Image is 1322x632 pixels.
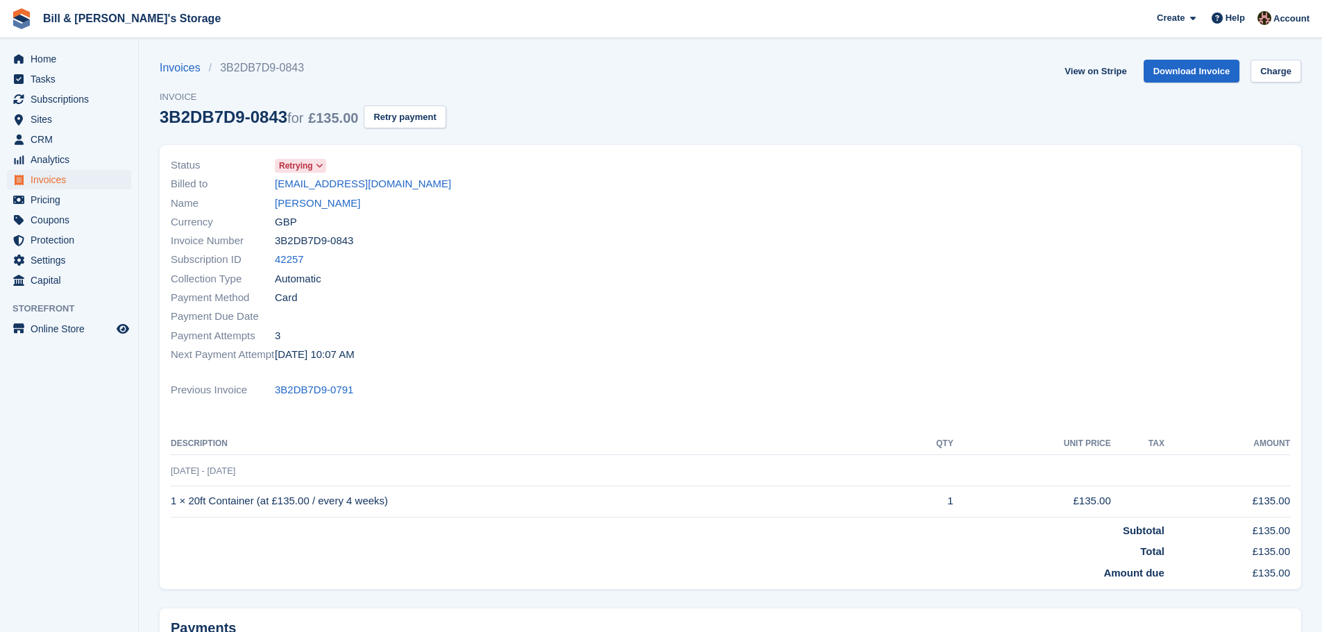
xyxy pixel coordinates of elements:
[1226,11,1245,25] span: Help
[7,150,131,169] a: menu
[171,290,275,306] span: Payment Method
[275,157,326,173] a: Retrying
[275,290,298,306] span: Card
[31,150,114,169] span: Analytics
[37,7,226,30] a: Bill & [PERSON_NAME]'s Storage
[1164,486,1290,517] td: £135.00
[7,271,131,290] a: menu
[1273,12,1310,26] span: Account
[275,176,451,192] a: [EMAIL_ADDRESS][DOMAIN_NAME]
[287,110,303,126] span: for
[896,433,953,455] th: QTY
[171,233,275,249] span: Invoice Number
[11,8,32,29] img: stora-icon-8386f47178a22dfd0bd8f6a31ec36ba5ce8667c1dd55bd0f319d3a0aa187defe.svg
[954,486,1111,517] td: £135.00
[7,110,131,129] a: menu
[171,157,275,173] span: Status
[364,105,446,128] button: Retry payment
[7,130,131,149] a: menu
[31,250,114,270] span: Settings
[1059,60,1132,83] a: View on Stripe
[31,230,114,250] span: Protection
[160,60,446,76] nav: breadcrumbs
[171,347,275,363] span: Next Payment Attempt
[1157,11,1185,25] span: Create
[31,89,114,109] span: Subscriptions
[31,170,114,189] span: Invoices
[31,190,114,210] span: Pricing
[160,108,358,126] div: 3B2DB7D9-0843
[275,214,297,230] span: GBP
[31,319,114,339] span: Online Store
[1123,524,1164,536] strong: Subtotal
[171,176,275,192] span: Billed to
[1111,433,1164,455] th: Tax
[7,170,131,189] a: menu
[7,69,131,89] a: menu
[275,328,280,344] span: 3
[31,130,114,149] span: CRM
[308,110,358,126] span: £135.00
[275,252,304,268] a: 42257
[1164,433,1290,455] th: Amount
[896,486,953,517] td: 1
[1164,560,1290,581] td: £135.00
[954,433,1111,455] th: Unit Price
[160,60,209,76] a: Invoices
[171,271,275,287] span: Collection Type
[171,382,275,398] span: Previous Invoice
[275,271,321,287] span: Automatic
[7,230,131,250] a: menu
[12,302,138,316] span: Storefront
[279,160,313,172] span: Retrying
[31,69,114,89] span: Tasks
[275,233,353,249] span: 3B2DB7D9-0843
[1140,545,1164,557] strong: Total
[1257,11,1271,25] img: Jack Bottesch
[31,49,114,69] span: Home
[171,214,275,230] span: Currency
[1164,517,1290,538] td: £135.00
[275,196,360,212] a: [PERSON_NAME]
[171,486,896,517] td: 1 × 20ft Container (at £135.00 / every 4 weeks)
[7,319,131,339] a: menu
[160,90,446,104] span: Invoice
[115,321,131,337] a: Preview store
[171,466,235,476] span: [DATE] - [DATE]
[171,196,275,212] span: Name
[171,433,896,455] th: Description
[171,252,275,268] span: Subscription ID
[1251,60,1301,83] a: Charge
[275,382,353,398] a: 3B2DB7D9-0791
[7,190,131,210] a: menu
[171,328,275,344] span: Payment Attempts
[1103,567,1164,579] strong: Amount due
[31,210,114,230] span: Coupons
[31,271,114,290] span: Capital
[7,250,131,270] a: menu
[1164,538,1290,560] td: £135.00
[1144,60,1240,83] a: Download Invoice
[171,309,275,325] span: Payment Due Date
[7,49,131,69] a: menu
[7,210,131,230] a: menu
[7,89,131,109] a: menu
[31,110,114,129] span: Sites
[275,347,355,363] time: 2025-09-24 09:07:10 UTC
